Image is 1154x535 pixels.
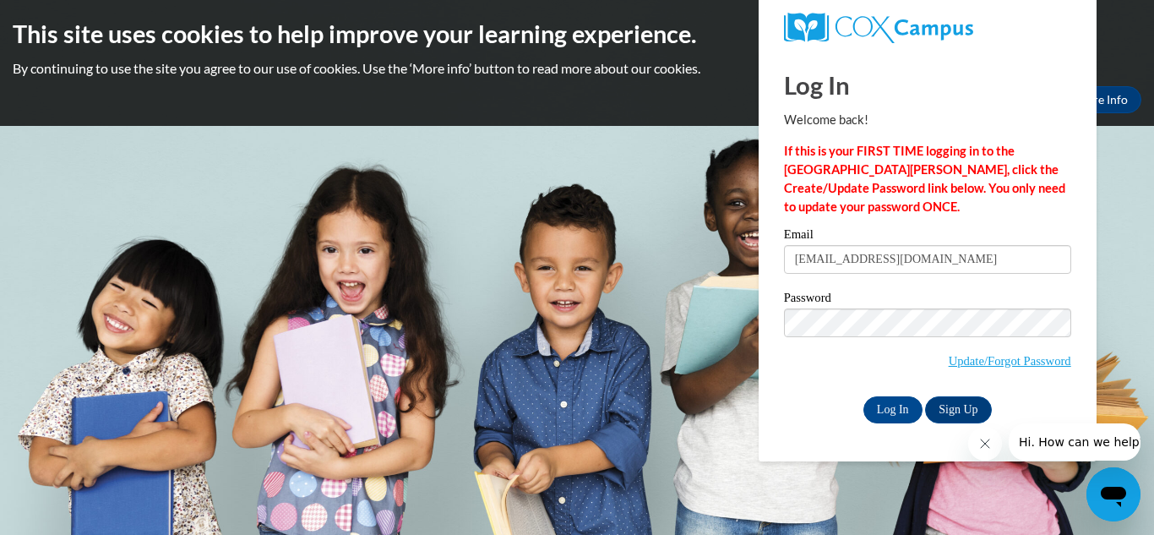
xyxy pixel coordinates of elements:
input: Log In [863,396,923,423]
iframe: Close message [968,427,1002,461]
span: Hi. How can we help? [10,12,137,25]
iframe: Message from company [1009,423,1140,461]
iframe: Button to launch messaging window [1086,467,1140,521]
h2: This site uses cookies to help improve your learning experience. [13,17,1141,51]
img: COX Campus [784,13,973,43]
a: Update/Forgot Password [949,354,1071,368]
p: Welcome back! [784,111,1071,129]
label: Email [784,228,1071,245]
label: Password [784,292,1071,308]
a: COX Campus [784,13,1071,43]
a: Sign Up [925,396,991,423]
h1: Log In [784,68,1071,102]
strong: If this is your FIRST TIME logging in to the [GEOGRAPHIC_DATA][PERSON_NAME], click the Create/Upd... [784,144,1065,214]
a: More Info [1062,86,1141,113]
p: By continuing to use the site you agree to our use of cookies. Use the ‘More info’ button to read... [13,59,1141,78]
